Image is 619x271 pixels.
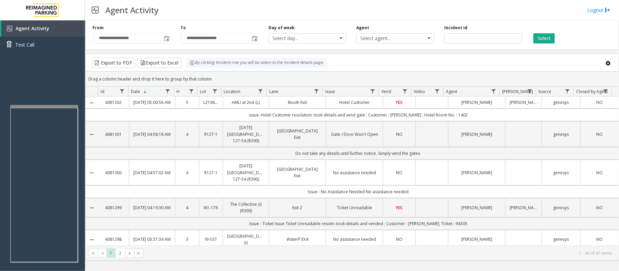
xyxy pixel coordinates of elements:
a: 4081299 [102,204,125,211]
a: NO [585,236,615,242]
span: Id [101,89,104,94]
a: Agent Activity [1,20,85,37]
span: Closed by Agent [576,89,608,94]
a: Date Filter Menu [163,87,172,96]
label: Agent [356,25,369,31]
img: logout [605,6,611,14]
span: Page 1 [106,249,116,258]
a: NO [585,169,615,176]
a: [PERSON_NAME] [510,99,538,106]
a: genesys [546,169,576,176]
span: Go to the next page [125,249,134,258]
a: [PERSON_NAME] [452,99,501,106]
span: Agent [446,89,457,94]
div: Data table [86,87,619,246]
a: No assistance needed [330,236,379,242]
a: AMLI at 2nd (L) [227,99,265,106]
span: Date [131,89,140,94]
a: [DATE] [GEOGRAPHIC_DATA] 127-54 (R390) [227,163,265,182]
span: Select agent... [357,34,418,43]
a: Lane Filter Menu [312,87,321,96]
span: Video [414,89,425,94]
span: NO [396,170,402,176]
a: Logout [587,6,611,14]
a: 4081301 [102,131,125,138]
a: Issue Filter Menu [368,87,377,96]
a: WaterP EX4 [273,236,322,242]
a: [GEOGRAPHIC_DATA] (I) [227,233,265,246]
a: [PERSON_NAME] [452,236,501,242]
td: Do not take any details until further notice. Simply vend the gates. [98,147,619,160]
span: Go to the last page [134,249,143,258]
span: Vend [381,89,391,94]
span: YES [396,205,403,211]
span: Sortable [142,89,148,94]
span: H [176,89,179,94]
div: Drag a column header and drop it here to group by that column [86,73,619,85]
a: Source Filter Menu [563,87,572,96]
button: Export to Excel [137,58,182,68]
a: Id Filter Menu [118,87,127,96]
img: 'icon' [7,26,12,31]
a: NO [585,204,615,211]
a: [DATE] 04:19:30 AM [133,204,171,211]
a: [GEOGRAPHIC_DATA] Exit [273,166,322,179]
a: 4081300 [102,169,125,176]
a: NO [387,131,411,138]
img: pageIcon [92,2,99,18]
a: Location Filter Menu [256,87,265,96]
a: genesys [546,236,576,242]
a: genesys [546,204,576,211]
td: Issue - Ticket Issue Ticket Unreadable resoln:-took details and vended ; Customer : [PERSON_NAME]... [98,217,619,230]
a: [GEOGRAPHIC_DATA] Exit [273,128,322,141]
span: NO [596,100,603,105]
h3: Agent Activity [102,2,162,18]
a: [DATE] 05:00:56 AM [133,99,171,106]
a: Lot Filter Menu [210,87,219,96]
a: Collapse Details [86,170,98,176]
a: 5 [179,99,195,106]
a: Collapse Details [86,205,98,211]
a: 4081302 [102,99,125,106]
span: YES [396,100,403,105]
span: Go to the last page [136,251,141,256]
span: Toggle popup [162,34,170,43]
span: Agent Activity [16,25,49,32]
a: NO [585,131,615,138]
a: H Filter Menu [187,87,196,96]
a: genesys [546,131,576,138]
a: [PERSON_NAME] [510,204,538,211]
a: Vend Filter Menu [400,87,410,96]
a: [DATE] 04:58:18 AM [133,131,171,138]
span: NO [596,170,603,176]
a: NO [585,99,615,106]
span: Issue [325,89,335,94]
button: Export to PDF [92,58,135,68]
a: [PERSON_NAME] [452,169,501,176]
a: [DATE] 03:37:34 AM [133,236,171,242]
span: Lane [269,89,278,94]
a: 4 [179,169,195,176]
a: genesys [546,99,576,106]
span: Test Call [15,41,34,48]
a: Video Filter Menu [433,87,442,96]
span: NO [596,131,603,137]
a: NO [387,169,411,176]
a: Gate / Door Won't Open [330,131,379,138]
span: NO [596,236,603,242]
span: NO [396,236,402,242]
span: Select day... [269,34,330,43]
span: Location [224,89,240,94]
span: Toggle popup [251,34,258,43]
span: Page 2 [116,249,125,258]
img: infoIcon.svg [189,60,195,66]
div: By clicking Incident row you will be taken to the incident details page. [186,58,327,68]
span: [PERSON_NAME] [502,89,533,94]
a: Collapse Details [86,100,98,106]
span: Source [538,89,552,94]
a: YES [387,99,411,106]
a: Hotel Customer [330,99,379,106]
a: Exit 2 [273,204,322,211]
a: [PERSON_NAME] [452,131,501,138]
a: Ticket Unreadable [330,204,379,211]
